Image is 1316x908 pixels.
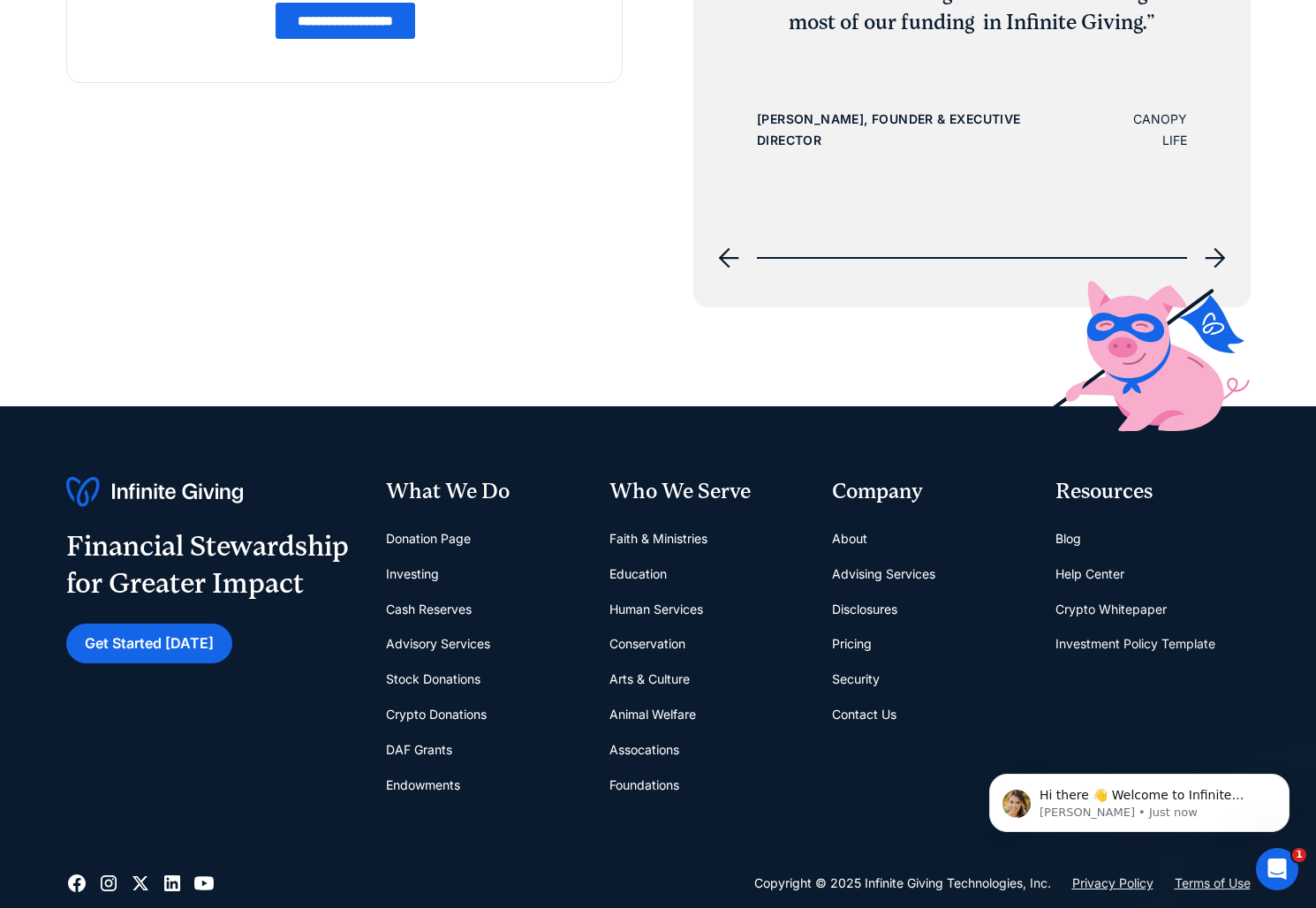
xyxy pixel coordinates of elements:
div: What We Do [386,477,581,507]
div: Copyright © 2025 Infinite Giving Technologies, Inc. [754,873,1051,894]
div: Resources [1055,477,1251,507]
a: Donation Page [386,521,471,556]
div: Financial Stewardship for Greater Impact [66,528,349,602]
a: Terms of Use [1175,873,1251,894]
a: Disclosures [832,592,897,627]
a: Foundations [609,768,679,803]
a: Security [832,662,880,697]
a: Endowments [386,768,460,803]
a: DAF Grants [386,732,452,768]
span: 1 [1292,848,1306,862]
a: Conservation [609,626,685,662]
iframe: Intercom notifications message [963,737,1316,860]
div: Company [832,477,1027,507]
div: [PERSON_NAME], Founder & Executive Director [757,109,1087,151]
a: Faith & Ministries [609,521,707,556]
a: Crypto Donations [386,697,487,732]
div: next slide [1194,237,1237,279]
a: Crypto Whitepaper [1055,592,1167,627]
a: Privacy Policy [1072,873,1153,894]
div: Who We Serve [609,477,805,507]
a: Human Services [609,592,703,627]
a: Advisory Services [386,626,490,662]
a: Animal Welfare [609,697,696,732]
a: Advising Services [832,556,935,592]
a: About [832,521,867,556]
a: Contact Us [832,697,896,732]
a: Arts & Culture [609,662,690,697]
a: Stock Donations [386,662,480,697]
a: Help Center [1055,556,1124,592]
a: Assocations [609,732,679,768]
a: Get Started [DATE] [66,624,232,663]
a: Investment Policy Template [1055,626,1215,662]
div: CANOPY LIFE [1105,109,1186,151]
a: Pricing [832,626,872,662]
a: Blog [1055,521,1081,556]
a: Education [609,556,667,592]
a: Investing [386,556,439,592]
iframe: Intercom live chat [1256,848,1298,890]
a: Cash Reserves [386,592,472,627]
div: previous slide [707,237,750,279]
